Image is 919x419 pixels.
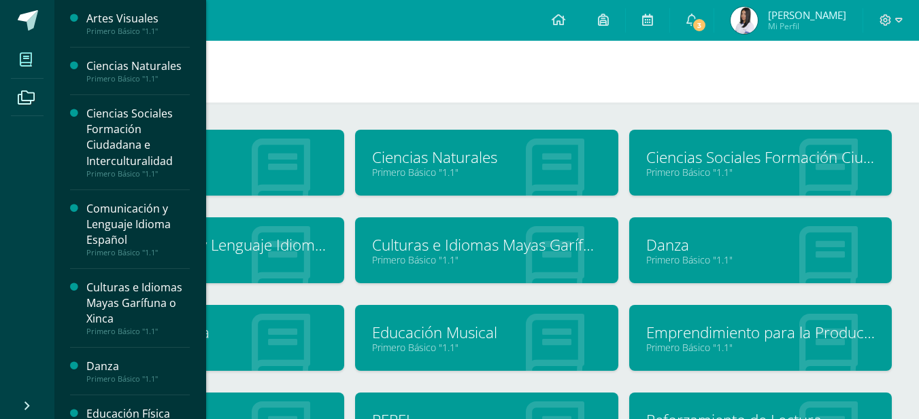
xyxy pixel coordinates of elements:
[646,322,875,343] a: Emprendimiento para la Productividad
[86,248,190,257] div: Primero Básico "1.1"
[768,20,846,32] span: Mi Perfil
[86,74,190,84] div: Primero Básico "1.1"
[646,234,875,255] a: Danza
[372,166,601,179] a: Primero Básico "1.1"
[86,11,190,36] a: Artes VisualesPrimero Básico "1.1"
[86,201,190,257] a: Comunicación y Lenguaje Idioma EspañolPrimero Básico "1.1"
[86,359,190,374] div: Danza
[86,26,190,36] div: Primero Básico "1.1"
[646,166,875,179] a: Primero Básico "1.1"
[86,327,190,336] div: Primero Básico "1.1"
[372,253,601,266] a: Primero Básico "1.1"
[86,106,190,168] div: Ciencias Sociales Formación Ciudadana e Interculturalidad
[768,8,846,22] span: [PERSON_NAME]
[86,201,190,248] div: Comunicación y Lenguaje Idioma Español
[86,11,190,26] div: Artes Visuales
[86,280,190,336] a: Culturas e Idiomas Mayas Garífuna o XincaPrimero Básico "1.1"
[372,341,601,354] a: Primero Básico "1.1"
[99,166,327,179] a: Primero Básico "1.1"
[646,147,875,168] a: Ciencias Sociales Formación Ciudadana e Interculturalidad
[99,147,327,168] a: Artes Visuales
[646,253,875,266] a: Primero Básico "1.1"
[86,58,190,84] a: Ciencias NaturalesPrimero Básico "1.1"
[86,374,190,384] div: Primero Básico "1.1"
[86,280,190,327] div: Culturas e Idiomas Mayas Garífuna o Xinca
[372,147,601,168] a: Ciencias Naturales
[99,234,327,255] a: Comunicación y Lenguaje Idioma Español
[86,359,190,384] a: DanzaPrimero Básico "1.1"
[646,341,875,354] a: Primero Básico "1.1"
[99,322,327,343] a: Educación Física
[86,169,190,179] div: Primero Básico "1.1"
[692,18,707,33] span: 3
[372,322,601,343] a: Educación Musical
[372,234,601,255] a: Culturas e Idiomas Mayas Garífuna o Xinca
[86,58,190,74] div: Ciencias Naturales
[99,341,327,354] a: Primero Básico "1.1"
[731,7,758,34] img: 1b334f8d57a33084e38e9c7747a6e71b.png
[86,106,190,178] a: Ciencias Sociales Formación Ciudadana e InterculturalidadPrimero Básico "1.1"
[99,253,327,266] a: Primero Básico "1.1"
